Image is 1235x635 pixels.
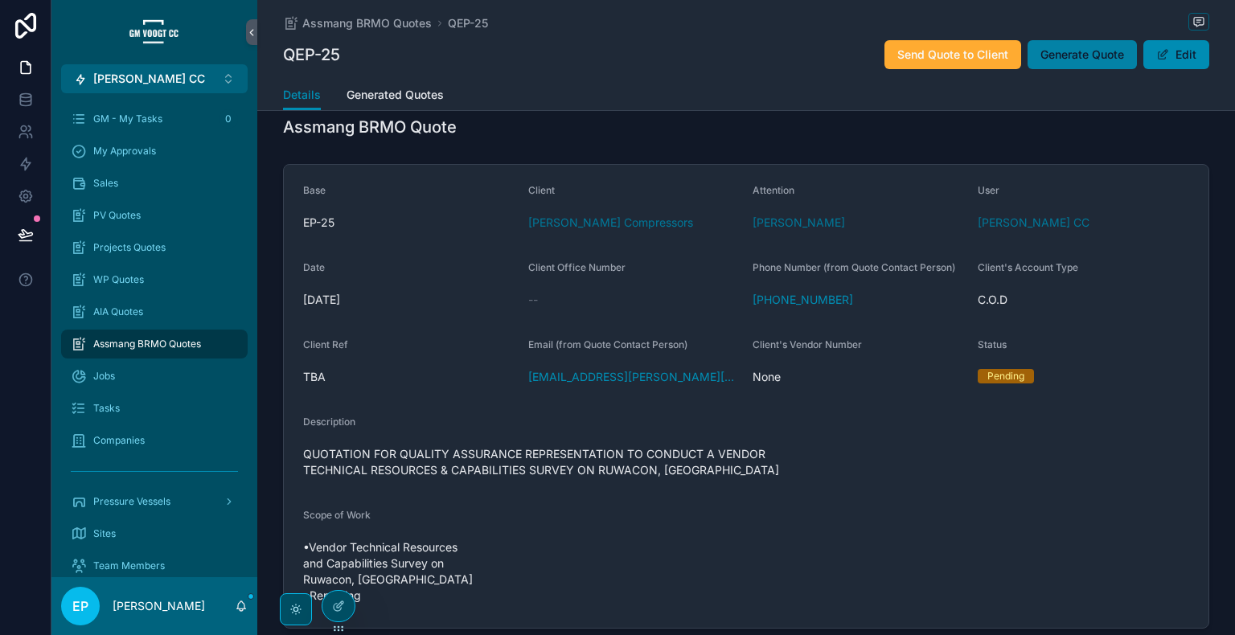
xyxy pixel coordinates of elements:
[283,80,321,111] a: Details
[283,15,432,31] a: Assmang BRMO Quotes
[61,104,248,133] a: GM - My Tasks0
[93,145,156,158] span: My Approvals
[219,109,238,129] div: 0
[61,201,248,230] a: PV Quotes
[978,292,1190,308] span: C.O.D
[1040,47,1124,63] span: Generate Quote
[61,426,248,455] a: Companies
[93,113,162,125] span: GM - My Tasks
[884,40,1021,69] button: Send Quote to Client
[987,369,1024,383] div: Pending
[978,261,1078,273] span: Client's Account Type
[61,64,248,93] button: Select Button
[113,598,205,614] p: [PERSON_NAME]
[129,19,180,45] img: App logo
[302,15,432,31] span: Assmang BRMO Quotes
[528,215,693,231] a: [PERSON_NAME] Compressors
[72,596,88,616] span: EP
[61,362,248,391] a: Jobs
[753,369,965,385] span: None
[93,402,120,415] span: Tasks
[93,241,166,254] span: Projects Quotes
[528,369,741,385] a: [EMAIL_ADDRESS][PERSON_NAME][DOMAIN_NAME]
[753,261,955,273] span: Phone Number (from Quote Contact Person)
[283,43,340,66] h1: QEP-25
[303,184,326,196] span: Base
[93,209,141,222] span: PV Quotes
[61,487,248,516] a: Pressure Vessels
[303,446,1189,478] span: QUOTATION FOR QUALITY ASSURANCE REPRESENTATION TO CONDUCT A VENDOR TECHNICAL RESOURCES & CAPABILI...
[283,87,321,103] span: Details
[528,338,687,350] span: Email (from Quote Contact Person)
[61,137,248,166] a: My Approvals
[978,184,999,196] span: User
[303,539,515,604] span: •Vendor Technical Resources and Capabilities Survey on Ruwacon, [GEOGRAPHIC_DATA] •Reporting
[753,215,845,231] a: [PERSON_NAME]
[93,273,144,286] span: WP Quotes
[61,265,248,294] a: WP Quotes
[303,215,515,231] span: EP-25
[303,261,325,273] span: Date
[897,47,1008,63] span: Send Quote to Client
[61,169,248,198] a: Sales
[93,305,143,318] span: AIA Quotes
[93,370,115,383] span: Jobs
[1028,40,1137,69] button: Generate Quote
[978,338,1007,350] span: Status
[347,80,444,113] a: Generated Quotes
[93,177,118,190] span: Sales
[978,215,1089,231] a: [PERSON_NAME] CC
[448,15,488,31] a: QEP-25
[61,297,248,326] a: AIA Quotes
[303,509,371,521] span: Scope of Work
[61,394,248,423] a: Tasks
[61,330,248,358] a: Assmang BRMO Quotes
[93,559,165,572] span: Team Members
[93,527,116,540] span: Sites
[283,116,457,138] h1: Assmang BRMO Quote
[303,292,515,308] span: [DATE]
[528,261,626,273] span: Client Office Number
[303,416,355,428] span: Description
[1143,40,1209,69] button: Edit
[61,551,248,580] a: Team Members
[528,184,555,196] span: Client
[93,495,170,508] span: Pressure Vessels
[93,71,205,87] span: [PERSON_NAME] CC
[61,519,248,548] a: Sites
[303,338,348,350] span: Client Ref
[61,233,248,262] a: Projects Quotes
[347,87,444,103] span: Generated Quotes
[303,369,515,385] span: TBA
[93,338,201,350] span: Assmang BRMO Quotes
[753,184,794,196] span: Attention
[753,338,862,350] span: Client's Vendor Number
[528,292,538,308] span: --
[753,292,853,308] a: [PHONE_NUMBER]
[51,93,257,577] div: scrollable content
[93,434,145,447] span: Companies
